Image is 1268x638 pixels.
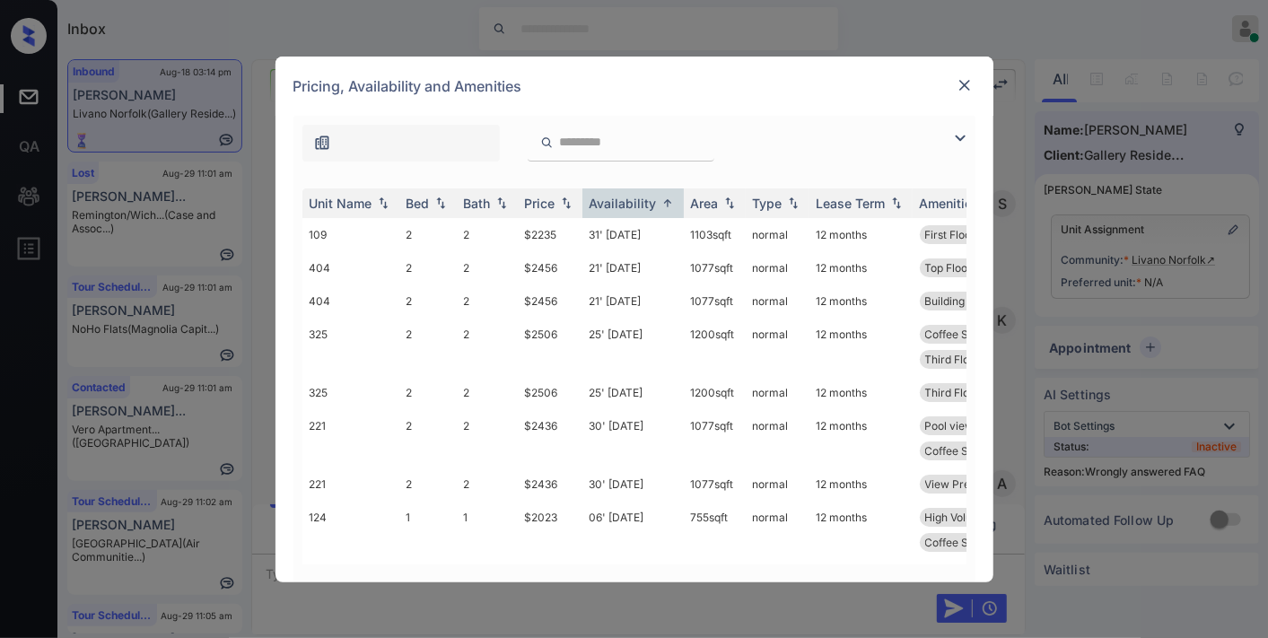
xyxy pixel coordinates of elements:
[721,197,739,209] img: sorting
[310,196,372,211] div: Unit Name
[809,409,913,468] td: 12 months
[684,409,746,468] td: 1077 sqft
[457,376,518,409] td: 2
[432,197,450,209] img: sorting
[457,218,518,251] td: 2
[399,468,457,501] td: 2
[557,197,575,209] img: sorting
[399,218,457,251] td: 2
[518,318,582,376] td: $2506
[399,284,457,318] td: 2
[809,468,913,501] td: 12 months
[518,559,582,592] td: $2983
[809,559,913,592] td: 12 months
[540,135,554,151] img: icon-zuma
[817,196,886,211] div: Lease Term
[407,196,430,211] div: Bed
[399,376,457,409] td: 2
[302,251,399,284] td: 404
[684,251,746,284] td: 1077 sqft
[457,559,518,592] td: 2
[809,218,913,251] td: 12 months
[302,559,399,592] td: 230
[746,409,809,468] td: normal
[746,376,809,409] td: normal
[518,501,582,559] td: $2023
[925,477,1007,491] span: View Premium 1
[809,318,913,376] td: 12 months
[582,501,684,559] td: 06' [DATE]
[582,468,684,501] td: 30' [DATE]
[457,284,518,318] td: 2
[746,218,809,251] td: normal
[925,386,981,399] span: Third Floor
[925,328,988,341] span: Coffee Shop
[925,353,981,366] span: Third Floor
[457,251,518,284] td: 2
[518,376,582,409] td: $2506
[399,409,457,468] td: 2
[691,196,719,211] div: Area
[746,318,809,376] td: normal
[925,444,988,458] span: Coffee Shop
[399,501,457,559] td: 1
[809,284,913,318] td: 12 months
[302,284,399,318] td: 404
[275,57,993,116] div: Pricing, Availability and Amenities
[313,134,331,152] img: icon-zuma
[374,197,392,209] img: sorting
[399,559,457,592] td: 3
[582,376,684,409] td: 25' [DATE]
[684,218,746,251] td: 1103 sqft
[518,251,582,284] td: $2456
[925,294,1013,308] span: Building Premiu...
[784,197,802,209] img: sorting
[753,196,783,211] div: Type
[457,501,518,559] td: 1
[746,284,809,318] td: normal
[582,318,684,376] td: 25' [DATE]
[684,559,746,592] td: 1485 sqft
[809,501,913,559] td: 12 months
[746,559,809,592] td: normal
[302,409,399,468] td: 221
[582,284,684,318] td: 21' [DATE]
[809,251,913,284] td: 12 months
[888,197,905,209] img: sorting
[518,284,582,318] td: $2456
[302,468,399,501] td: 221
[302,376,399,409] td: 325
[582,251,684,284] td: 21' [DATE]
[925,228,976,241] span: First Floor
[457,409,518,468] td: 2
[518,409,582,468] td: $2436
[302,218,399,251] td: 109
[956,76,974,94] img: close
[302,318,399,376] td: 325
[518,468,582,501] td: $2436
[684,284,746,318] td: 1077 sqft
[457,318,518,376] td: 2
[684,376,746,409] td: 1200 sqft
[809,376,913,409] td: 12 months
[925,419,975,433] span: Pool view
[399,251,457,284] td: 2
[659,197,677,210] img: sorting
[582,409,684,468] td: 30' [DATE]
[746,501,809,559] td: normal
[457,468,518,501] td: 2
[399,318,457,376] td: 2
[302,501,399,559] td: 124
[920,196,980,211] div: Amenities
[925,536,988,549] span: Coffee Shop
[518,218,582,251] td: $2235
[493,197,511,209] img: sorting
[684,501,746,559] td: 755 sqft
[925,511,1017,524] span: High Volume Cei...
[949,127,971,149] img: icon-zuma
[582,559,684,592] td: 23' [DATE]
[925,261,973,275] span: Top Floor
[525,196,555,211] div: Price
[746,251,809,284] td: normal
[684,318,746,376] td: 1200 sqft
